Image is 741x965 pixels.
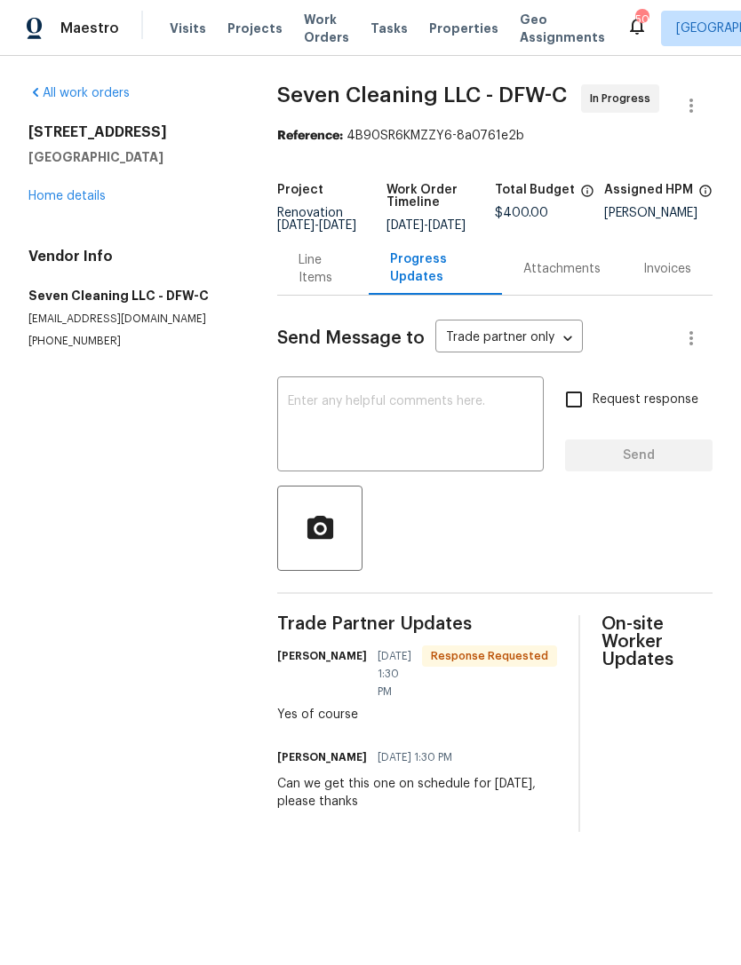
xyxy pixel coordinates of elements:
[495,207,548,219] span: $400.00
[304,11,349,46] span: Work Orders
[60,20,119,37] span: Maestro
[277,329,425,347] span: Send Message to
[277,84,567,106] span: Seven Cleaning LLC - DFW-C
[28,287,235,305] h5: Seven Cleaning LLC - DFW-C
[28,312,235,327] p: [EMAIL_ADDRESS][DOMAIN_NAME]
[277,219,356,232] span: -
[428,219,466,232] span: [DATE]
[604,207,713,219] div: [PERSON_NAME]
[602,615,713,668] span: On-site Worker Updates
[277,130,343,142] b: Reference:
[319,219,356,232] span: [DATE]
[635,11,648,28] div: 50
[378,647,411,700] span: [DATE] 1:30 PM
[593,391,698,409] span: Request response
[28,190,106,202] a: Home details
[277,184,323,196] h5: Project
[590,90,657,107] span: In Progress
[370,22,408,35] span: Tasks
[28,123,235,141] h2: [STREET_ADDRESS]
[580,184,594,207] span: The total cost of line items that have been proposed by Opendoor. This sum includes line items th...
[520,11,605,46] span: Geo Assignments
[378,748,452,766] span: [DATE] 1:30 PM
[643,260,691,278] div: Invoices
[386,219,424,232] span: [DATE]
[386,219,466,232] span: -
[277,219,315,232] span: [DATE]
[227,20,283,37] span: Projects
[170,20,206,37] span: Visits
[28,334,235,349] p: [PHONE_NUMBER]
[424,647,555,665] span: Response Requested
[495,184,575,196] h5: Total Budget
[386,184,495,209] h5: Work Order Timeline
[28,87,130,99] a: All work orders
[28,248,235,265] h4: Vendor Info
[277,127,713,145] div: 4B90SR6KMZZY6-8a0761e2b
[435,324,583,353] div: Trade partner only
[523,260,601,278] div: Attachments
[604,184,693,196] h5: Assigned HPM
[390,250,481,286] div: Progress Updates
[277,207,356,232] span: Renovation
[429,20,498,37] span: Properties
[277,615,557,633] span: Trade Partner Updates
[299,251,347,287] div: Line Items
[277,775,557,811] div: Can we get this one on schedule for [DATE], please thanks
[277,706,557,724] div: Yes of course
[28,148,235,166] h5: [GEOGRAPHIC_DATA]
[277,647,367,665] h6: [PERSON_NAME]
[698,184,713,207] span: The hpm assigned to this work order.
[277,748,367,766] h6: [PERSON_NAME]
